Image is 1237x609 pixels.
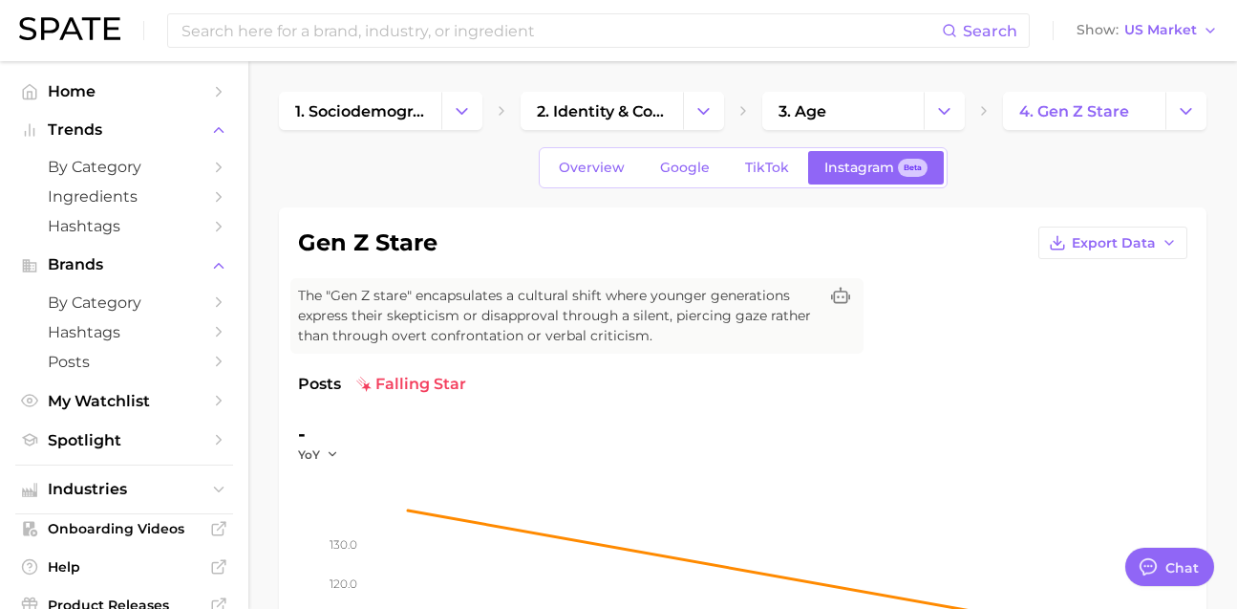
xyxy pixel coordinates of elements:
[15,475,233,504] button: Industries
[15,386,233,416] a: My Watchlist
[298,373,341,396] span: Posts
[15,553,233,581] a: Help
[1072,235,1156,251] span: Export Data
[48,256,201,273] span: Brands
[48,520,201,537] span: Onboarding Videos
[904,160,922,176] span: Beta
[15,211,233,241] a: Hashtags
[15,425,233,455] a: Spotlight
[644,151,726,185] a: Google
[1124,25,1197,35] span: US Market
[808,151,944,185] a: InstagramBeta
[356,377,372,392] img: falling star
[1165,92,1206,130] button: Change Category
[15,76,233,106] a: Home
[48,158,201,176] span: by Category
[729,151,805,185] a: TikTok
[1077,25,1119,35] span: Show
[279,92,441,130] a: 1. sociodemographic insights
[543,151,641,185] a: Overview
[15,116,233,144] button: Trends
[15,152,233,182] a: by Category
[683,92,724,130] button: Change Category
[15,250,233,279] button: Brands
[180,14,942,47] input: Search here for a brand, industry, or ingredient
[48,217,201,235] span: Hashtags
[963,22,1017,40] span: Search
[48,82,201,100] span: Home
[1072,18,1223,43] button: ShowUS Market
[15,288,233,317] a: by Category
[559,160,625,176] span: Overview
[48,431,201,449] span: Spotlight
[1019,102,1129,120] span: 4. gen z stare
[330,537,357,552] tspan: 130.0
[824,160,894,176] span: Instagram
[15,347,233,377] a: Posts
[48,121,201,139] span: Trends
[924,92,965,130] button: Change Category
[48,392,201,410] span: My Watchlist
[762,92,925,130] a: 3. age
[298,446,320,463] span: YoY
[356,373,466,396] span: falling star
[48,294,201,312] span: by Category
[48,558,201,576] span: Help
[660,160,710,176] span: Google
[441,92,482,130] button: Change Category
[1038,227,1187,259] button: Export Data
[537,102,667,120] span: 2. identity & community
[48,323,201,341] span: Hashtags
[15,514,233,543] a: Onboarding Videos
[298,286,818,346] span: The "Gen Z stare" encapsulates a cultural shift where younger generations express their skepticis...
[298,231,437,254] h1: gen z stare
[298,419,352,449] div: -
[19,17,120,40] img: SPATE
[298,446,339,463] button: YoY
[330,576,357,591] tspan: 120.0
[15,317,233,347] a: Hashtags
[521,92,683,130] a: 2. identity & community
[1003,92,1165,130] a: 4. gen z stare
[48,187,201,206] span: Ingredients
[15,182,233,211] a: Ingredients
[295,102,425,120] span: 1. sociodemographic insights
[48,481,201,498] span: Industries
[778,102,826,120] span: 3. age
[48,353,201,371] span: Posts
[745,160,789,176] span: TikTok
